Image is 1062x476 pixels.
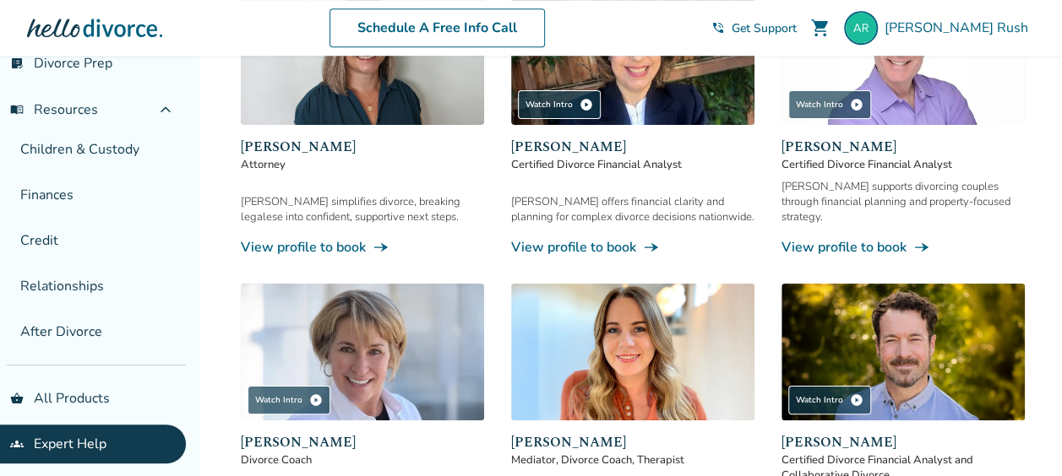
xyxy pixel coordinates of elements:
span: [PERSON_NAME] [511,137,754,157]
span: [PERSON_NAME] [241,137,484,157]
span: line_end_arrow_notch [373,239,389,256]
span: [PERSON_NAME] [241,432,484,452]
span: Certified Divorce Financial Analyst [782,157,1025,172]
span: list_alt_check [10,57,24,70]
span: Attorney [241,157,484,172]
span: play_circle [850,393,863,407]
a: View profile to bookline_end_arrow_notch [782,238,1025,257]
span: shopping_cart [810,18,831,38]
div: [PERSON_NAME] offers financial clarity and planning for complex divorce decisions nationwide. [511,194,754,224]
img: Kim Goodman [241,284,484,420]
div: Watch Intro [788,90,871,119]
span: Mediator, Divorce Coach, Therapist [511,452,754,468]
span: [PERSON_NAME] Rush [885,19,1035,37]
img: John Duffy [782,284,1025,420]
a: View profile to bookline_end_arrow_notch [511,238,754,257]
a: phone_in_talkGet Support [711,20,797,36]
span: Resources [10,100,98,119]
span: line_end_arrow_notch [643,239,660,256]
span: play_circle [309,393,323,407]
iframe: Chat Widget [978,395,1062,476]
span: line_end_arrow_notch [913,239,930,256]
a: Schedule A Free Info Call [329,8,545,47]
span: Divorce Coach [241,452,484,468]
div: [PERSON_NAME] supports divorcing couples through financial planning and property-focused strategy. [782,179,1025,224]
div: Watch Intro [788,386,871,414]
span: [PERSON_NAME] [511,432,754,452]
a: View profile to bookline_end_arrow_notch [241,238,484,257]
div: [PERSON_NAME] simplifies divorce, breaking legalese into confident, supportive next steps. [241,194,484,224]
img: Kristen Howerton [511,284,754,420]
span: expand_less [155,100,176,120]
span: phone_in_talk [711,21,725,35]
span: [PERSON_NAME] [782,137,1025,157]
span: [PERSON_NAME] [782,432,1025,452]
div: Watch Intro [518,90,601,119]
span: play_circle [580,98,593,111]
div: Watch Intro [248,386,330,414]
span: Certified Divorce Financial Analyst [511,157,754,172]
img: alice_rush@outlook.com [844,11,878,45]
span: Get Support [732,20,797,36]
span: menu_book [10,103,24,116]
span: groups [10,437,24,451]
span: shopping_basket [10,392,24,405]
span: play_circle [850,98,863,111]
